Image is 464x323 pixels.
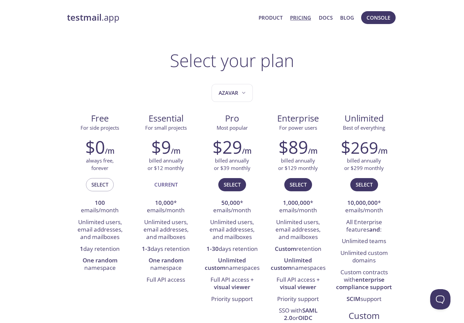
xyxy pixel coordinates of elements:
strong: 100 [95,199,105,207]
h2: $ [341,137,378,157]
strong: 10,000,000 [347,199,378,207]
li: * emails/month [270,197,326,217]
button: Select [86,178,114,191]
li: Unlimited users, email addresses, and mailboxes [204,217,260,243]
li: Full API access + [270,274,326,294]
li: Unlimited users, email addresses, and mailboxes [72,217,128,243]
li: * emails/month [138,197,194,217]
li: retention [270,243,326,255]
h1: Select your plan [170,50,294,70]
p: billed annually or $12 monthly [148,157,184,172]
h6: /m [242,145,251,157]
li: * emails/month [336,197,392,217]
a: Pricing [290,13,311,22]
li: namespace [138,255,194,274]
span: Azavar [219,88,247,98]
span: Unlimited [345,112,384,124]
button: Console [361,11,396,24]
li: Priority support [270,294,326,305]
h6: /m [105,145,114,157]
p: billed annually or $129 monthly [278,157,318,172]
span: Enterprise [270,113,326,124]
h2: $0 [85,137,105,157]
li: Unlimited teams [336,236,392,247]
button: Select [350,178,378,191]
a: Blog [340,13,354,22]
strong: SCIM [347,295,360,303]
strong: 1,000,000 [283,199,310,207]
li: * emails/month [204,197,260,217]
li: Unlimited users, email addresses, and mailboxes [138,217,194,243]
span: Most popular [217,124,248,131]
strong: SAML 2.0 [284,306,317,322]
li: days retention [204,243,260,255]
li: support [336,294,392,305]
li: namespaces [204,255,260,274]
p: always free, forever [86,157,114,172]
span: Essential [138,113,194,124]
li: Full API access [138,274,194,286]
span: For side projects [81,124,119,131]
li: Priority support [204,294,260,305]
strong: Unlimited custom [205,256,246,272]
li: Full API access + [204,274,260,294]
strong: One random [149,256,183,264]
p: billed annually or $39 monthly [214,157,250,172]
span: Free [72,113,128,124]
span: Custom [336,310,392,322]
strong: 1 [80,245,83,253]
strong: and [369,225,380,233]
iframe: Help Scout Beacon - Open [430,289,450,309]
span: Console [367,13,390,22]
h6: /m [171,145,180,157]
h6: /m [308,145,317,157]
strong: 50,000 [221,199,240,207]
li: Unlimited custom domains [336,247,392,267]
strong: visual viewer [280,283,316,291]
strong: enterprise compliance support [336,276,392,291]
h6: /m [378,145,388,157]
a: Docs [319,13,333,22]
button: Azavar [212,84,253,102]
span: Best of everything [343,124,385,131]
button: Select [284,178,312,191]
span: Select [224,180,241,189]
strong: Unlimited custom [271,256,312,272]
li: days retention [138,243,194,255]
a: Product [259,13,283,22]
strong: 1-30 [206,245,219,253]
li: All Enterprise features : [336,217,392,236]
strong: Custom [275,245,296,253]
h2: $89 [279,137,308,157]
strong: OIDC [298,314,312,322]
p: billed annually or $299 monthly [344,157,384,172]
strong: One random [83,256,117,264]
li: Custom contracts with [336,267,392,294]
strong: visual viewer [214,283,250,291]
span: Select [91,180,108,189]
li: Unlimited users, email addresses, and mailboxes [270,217,326,243]
h2: $9 [151,137,171,157]
li: namespace [72,255,128,274]
li: namespaces [270,255,326,274]
strong: testmail [67,12,102,23]
li: emails/month [72,197,128,217]
h2: $29 [213,137,242,157]
span: For power users [279,124,317,131]
strong: 10,000 [155,199,174,207]
strong: 1-3 [142,245,151,253]
button: Select [218,178,246,191]
a: testmail.app [67,12,253,23]
span: For small projects [145,124,187,131]
span: 269 [351,136,378,158]
li: day retention [72,243,128,255]
span: Select [356,180,373,189]
span: Pro [204,113,260,124]
span: Select [290,180,307,189]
